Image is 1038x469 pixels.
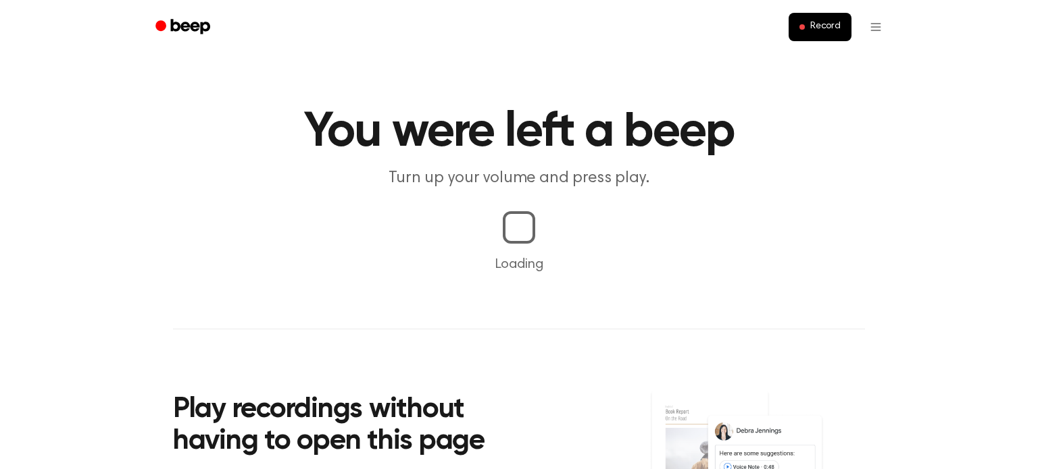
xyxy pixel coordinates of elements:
p: Loading [16,254,1022,275]
h2: Play recordings without having to open this page [173,394,537,458]
span: Record [810,21,841,33]
a: Beep [146,14,222,40]
p: Turn up your volume and press play. [259,167,778,190]
button: Record [789,13,851,41]
button: Open menu [860,11,892,43]
h1: You were left a beep [173,108,865,157]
